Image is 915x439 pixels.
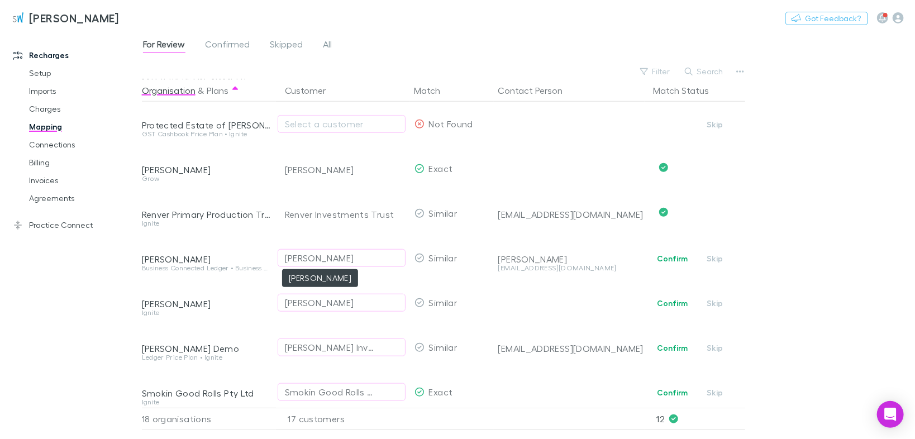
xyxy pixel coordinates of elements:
[498,209,645,220] div: [EMAIL_ADDRESS][DOMAIN_NAME]
[18,64,146,82] a: Setup
[142,343,271,354] div: [PERSON_NAME] Demo
[142,131,271,137] div: GST Cashbook Price Plan • Ignite
[142,354,271,361] div: Ledger Price Plan • Ignite
[142,79,196,102] button: Organisation
[278,383,406,401] button: Smokin Good Rolls Pty Ltd
[785,12,868,25] button: Got Feedback?
[142,120,271,131] div: Protected Estate of [PERSON_NAME]
[498,79,576,102] button: Contact Person
[278,115,406,133] button: Select a customer
[697,341,733,355] button: Skip
[142,79,271,102] div: &
[697,118,733,131] button: Skip
[650,297,695,310] button: Confirm
[18,171,146,189] a: Invoices
[29,11,119,25] h3: [PERSON_NAME]
[270,39,303,53] span: Skipped
[429,342,457,352] span: Similar
[498,343,645,354] div: [EMAIL_ADDRESS][DOMAIN_NAME]
[697,386,733,399] button: Skip
[2,46,146,64] a: Recharges
[659,163,668,172] svg: Confirmed
[285,296,354,309] div: [PERSON_NAME]
[4,4,126,31] a: [PERSON_NAME]
[650,341,695,355] button: Confirm
[142,388,271,399] div: Smokin Good Rolls Pty Ltd
[650,386,695,399] button: Confirm
[285,147,406,192] div: [PERSON_NAME]
[206,39,250,53] span: Confirmed
[429,118,473,129] span: Not Found
[323,39,332,53] span: All
[18,136,146,154] a: Connections
[278,294,406,312] button: [PERSON_NAME]
[142,164,271,175] div: [PERSON_NAME]
[498,265,645,271] div: [EMAIL_ADDRESS][DOMAIN_NAME]
[18,100,146,118] a: Charges
[142,220,271,227] div: Ignite
[278,338,406,356] button: [PERSON_NAME] Investment Services Pty Ltd
[635,65,677,78] button: Filter
[142,408,276,430] div: 18 organisations
[285,79,340,102] button: Customer
[207,79,228,102] button: Plans
[285,385,376,399] div: Smokin Good Rolls Pty Ltd
[18,189,146,207] a: Agreements
[657,408,745,430] p: 12
[429,297,457,308] span: Similar
[142,399,271,405] div: Ignite
[142,254,271,265] div: [PERSON_NAME]
[285,251,354,265] div: [PERSON_NAME]
[679,65,730,78] button: Search
[697,297,733,310] button: Skip
[429,386,453,397] span: Exact
[276,408,410,430] div: 17 customers
[650,252,695,265] button: Confirm
[18,118,146,136] a: Mapping
[11,11,25,25] img: Sinclair Wilson's Logo
[18,154,146,171] a: Billing
[285,341,376,354] div: [PERSON_NAME] Investment Services Pty Ltd
[142,265,271,271] div: Business Connected Ledger • Business Connected Ledger • Ignite
[498,254,645,265] div: [PERSON_NAME]
[659,208,668,217] svg: Confirmed
[285,117,398,131] div: Select a customer
[142,298,271,309] div: [PERSON_NAME]
[285,192,406,237] div: Renver Investments Trust
[429,208,457,218] span: Similar
[142,175,271,182] div: Grow
[143,39,185,53] span: For Review
[142,209,271,220] div: Renver Primary Production Trust
[429,252,457,263] span: Similar
[414,79,454,102] button: Match
[877,401,904,428] div: Open Intercom Messenger
[18,82,146,100] a: Imports
[142,309,271,316] div: Ignite
[429,163,453,174] span: Exact
[2,216,146,234] a: Practice Connect
[697,252,733,265] button: Skip
[654,79,723,102] button: Match Status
